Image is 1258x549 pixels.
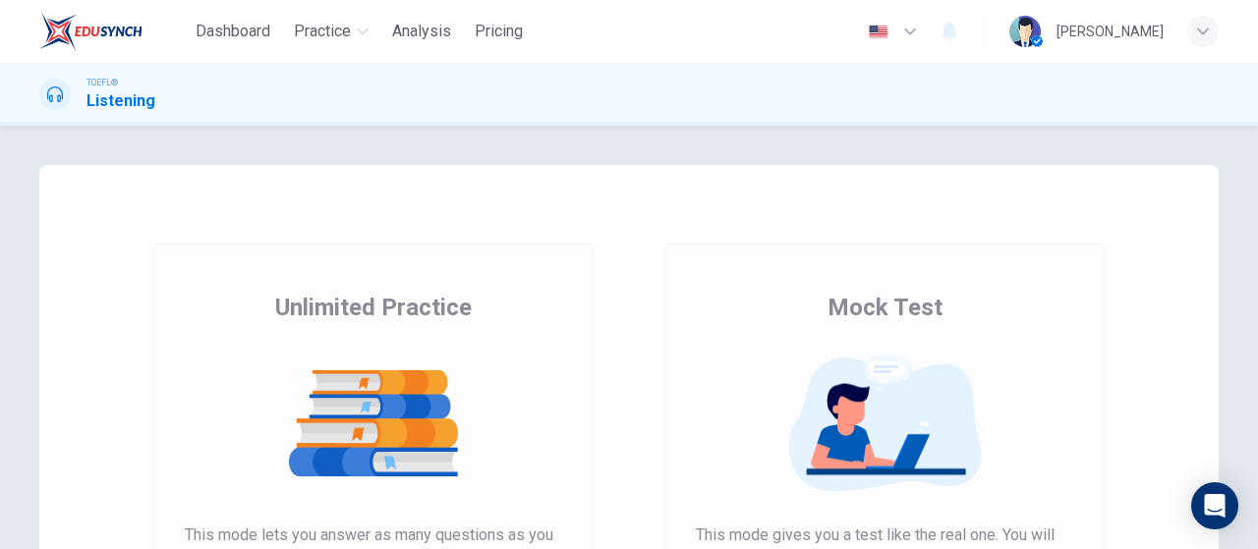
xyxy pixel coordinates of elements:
[828,292,943,323] span: Mock Test
[475,20,523,43] span: Pricing
[1191,482,1238,529] div: Open Intercom Messenger
[294,20,351,43] span: Practice
[39,12,143,51] img: EduSynch logo
[39,12,188,51] a: EduSynch logo
[86,89,155,113] h1: Listening
[1009,16,1041,47] img: Profile picture
[275,292,472,323] span: Unlimited Practice
[188,14,278,49] button: Dashboard
[467,14,531,49] button: Pricing
[1057,20,1164,43] div: [PERSON_NAME]
[196,20,270,43] span: Dashboard
[286,14,376,49] button: Practice
[384,14,459,49] button: Analysis
[86,76,118,89] span: TOEFL®
[392,20,451,43] span: Analysis
[866,25,890,39] img: en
